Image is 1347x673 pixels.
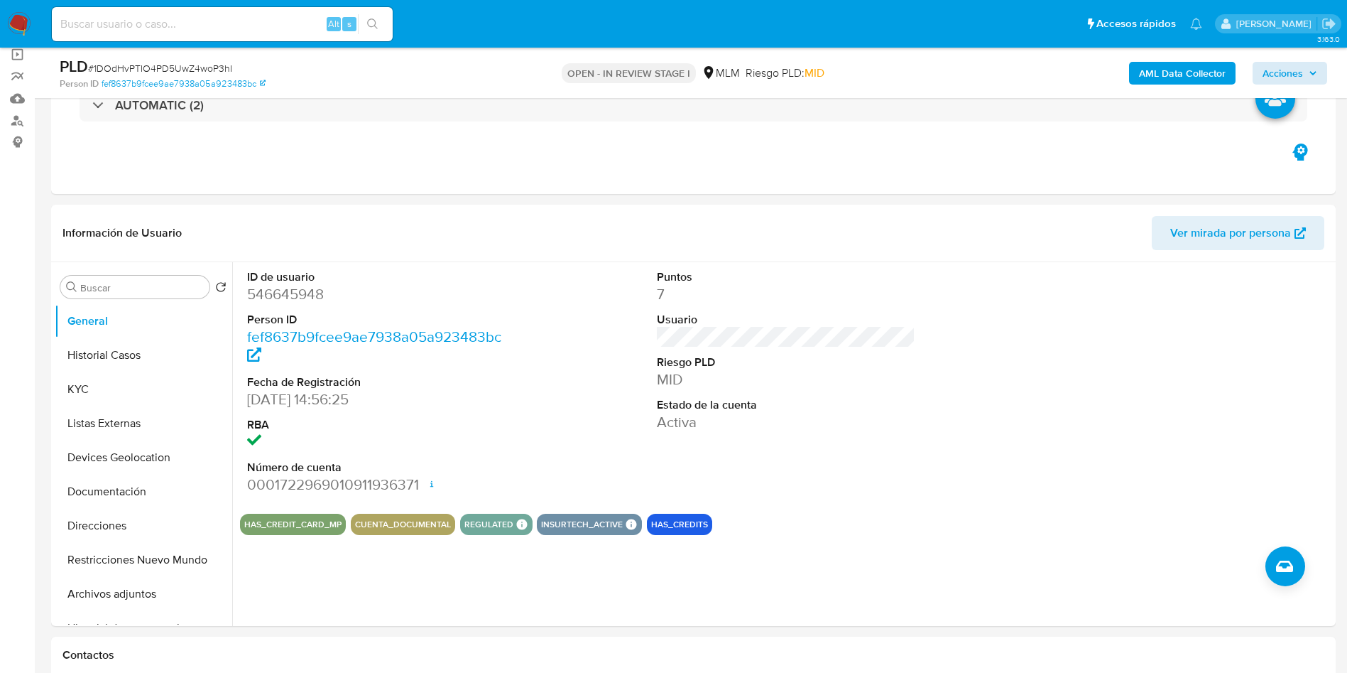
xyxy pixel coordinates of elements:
dt: Person ID [247,312,506,328]
input: Buscar [80,281,204,294]
button: Acciones [1253,62,1327,85]
button: search-icon [358,14,387,34]
span: s [347,17,351,31]
div: AUTOMATIC (2) [80,89,1307,122]
button: Listas Externas [55,407,232,441]
button: Restricciones Nuevo Mundo [55,543,232,577]
span: Accesos rápidos [1096,16,1176,31]
h3: AUTOMATIC (2) [115,97,204,113]
dd: 546645948 [247,284,506,304]
a: fef8637b9fcee9ae7938a05a923483bc [102,77,266,90]
button: Documentación [55,475,232,509]
span: Alt [328,17,339,31]
b: PLD [60,55,88,77]
dt: Estado de la cuenta [657,397,916,413]
dt: RBA [247,417,506,433]
span: 3.163.0 [1317,33,1340,45]
button: Volver al orden por defecto [215,281,227,297]
dd: 0001722969010911936371 [247,475,506,495]
button: KYC [55,372,232,407]
dt: Puntos [657,269,916,285]
button: General [55,304,232,338]
h1: Información de Usuario [62,226,182,240]
button: Archivos adjuntos [55,577,232,611]
span: # 1DOdHvPTIO4PD5UwZ4woP3hI [88,61,232,75]
h1: Contactos [62,648,1324,662]
button: Historial Casos [55,338,232,372]
b: Person ID [60,77,99,90]
input: Buscar usuario o caso... [52,15,393,33]
span: Riesgo PLD: [746,65,824,81]
a: fef8637b9fcee9ae7938a05a923483bc [247,326,501,367]
span: MID [805,65,824,81]
dt: Riesgo PLD [657,355,916,370]
button: Devices Geolocation [55,441,232,475]
dt: Usuario [657,312,916,328]
p: ivonne.perezonofre@mercadolibre.com.mx [1236,17,1316,31]
span: Ver mirada por persona [1170,216,1291,250]
dt: Número de cuenta [247,460,506,475]
b: AML Data Collector [1139,62,1226,85]
dt: Fecha de Registración [247,375,506,390]
div: MLM [702,65,740,81]
dt: ID de usuario [247,269,506,285]
dd: 7 [657,284,916,304]
dd: [DATE] 14:56:25 [247,389,506,409]
button: Ver mirada por persona [1152,216,1324,250]
span: Acciones [1263,62,1303,85]
button: AML Data Collector [1129,62,1236,85]
dd: MID [657,370,916,389]
p: OPEN - IN REVIEW STAGE I [562,63,696,83]
button: Historial de conversaciones [55,611,232,645]
button: Buscar [66,281,77,293]
dd: Activa [657,412,916,432]
button: Direcciones [55,509,232,543]
a: Notificaciones [1190,18,1202,30]
a: Salir [1321,16,1336,31]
